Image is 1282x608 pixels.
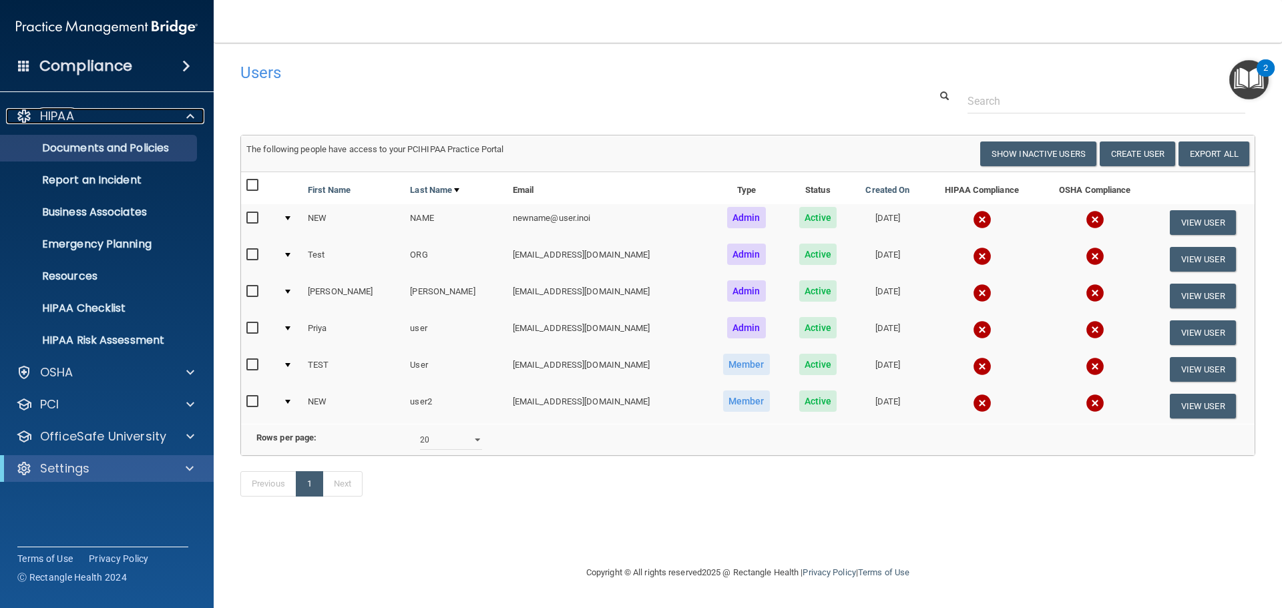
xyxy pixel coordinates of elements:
h4: Users [240,64,824,81]
button: View User [1170,284,1236,308]
p: Resources [9,270,191,283]
a: HIPAA [16,108,194,124]
button: View User [1170,247,1236,272]
button: Create User [1100,141,1175,166]
a: Privacy Policy [89,552,149,565]
span: Active [799,280,837,302]
th: Type [708,172,785,204]
td: [PERSON_NAME] [405,278,507,314]
button: View User [1170,357,1236,382]
td: User [405,351,507,388]
td: NEW [302,388,405,424]
td: NAME [405,204,507,241]
p: PCI [40,396,59,412]
button: Open Resource Center, 2 new notifications [1229,60,1269,99]
a: Created On [865,182,909,198]
td: [DATE] [851,241,925,278]
img: cross.ca9f0e7f.svg [973,357,992,376]
p: Emergency Planning [9,238,191,251]
td: newname@user.inoi [507,204,708,241]
th: Status [785,172,851,204]
h4: Compliance [39,57,132,75]
td: ORG [405,241,507,278]
a: Settings [16,461,194,477]
img: cross.ca9f0e7f.svg [1086,320,1104,339]
td: [EMAIL_ADDRESS][DOMAIN_NAME] [507,351,708,388]
img: cross.ca9f0e7f.svg [973,394,992,412]
span: Admin [727,280,766,302]
input: Search [968,89,1245,113]
img: cross.ca9f0e7f.svg [973,210,992,229]
td: user2 [405,388,507,424]
td: [EMAIL_ADDRESS][DOMAIN_NAME] [507,241,708,278]
p: OSHA [40,364,73,380]
span: Active [799,207,837,228]
td: [EMAIL_ADDRESS][DOMAIN_NAME] [507,314,708,351]
span: Admin [727,207,766,228]
p: HIPAA [40,108,74,124]
p: Documents and Policies [9,141,191,155]
td: Priya [302,314,405,351]
b: Rows per page: [256,432,316,442]
span: Admin [727,317,766,338]
th: Email [507,172,708,204]
td: [DATE] [851,388,925,424]
th: OSHA Compliance [1039,172,1150,204]
span: Active [799,244,837,265]
a: Export All [1179,141,1249,166]
a: OfficeSafe University [16,428,194,444]
a: OSHA [16,364,194,380]
td: Test [302,241,405,278]
a: Previous [240,471,296,497]
img: cross.ca9f0e7f.svg [1086,210,1104,229]
p: Report an Incident [9,174,191,187]
p: HIPAA Checklist [9,302,191,315]
img: cross.ca9f0e7f.svg [973,320,992,339]
span: Active [799,354,837,375]
button: View User [1170,320,1236,345]
img: PMB logo [16,14,198,41]
img: cross.ca9f0e7f.svg [1086,357,1104,376]
div: 2 [1263,68,1268,85]
div: Copyright © All rights reserved 2025 @ Rectangle Health | | [504,551,992,594]
span: Admin [727,244,766,265]
span: Active [799,317,837,338]
span: Active [799,390,837,412]
a: Terms of Use [17,552,73,565]
a: Next [323,471,363,497]
button: View User [1170,210,1236,235]
td: TEST [302,351,405,388]
a: First Name [308,182,351,198]
td: [DATE] [851,351,925,388]
td: [DATE] [851,278,925,314]
img: cross.ca9f0e7f.svg [973,284,992,302]
a: Last Name [410,182,459,198]
img: cross.ca9f0e7f.svg [1086,247,1104,266]
td: [EMAIL_ADDRESS][DOMAIN_NAME] [507,278,708,314]
td: [EMAIL_ADDRESS][DOMAIN_NAME] [507,388,708,424]
button: View User [1170,394,1236,418]
th: HIPAA Compliance [925,172,1039,204]
td: [DATE] [851,204,925,241]
p: Business Associates [9,206,191,219]
span: Member [723,354,770,375]
a: Terms of Use [858,567,909,577]
td: user [405,314,507,351]
p: HIPAA Risk Assessment [9,334,191,347]
span: The following people have access to your PCIHIPAA Practice Portal [246,144,504,154]
td: NEW [302,204,405,241]
button: Show Inactive Users [980,141,1096,166]
a: Privacy Policy [803,567,855,577]
span: Member [723,390,770,412]
td: [PERSON_NAME] [302,278,405,314]
span: Ⓒ Rectangle Health 2024 [17,571,127,584]
img: cross.ca9f0e7f.svg [1086,394,1104,412]
img: cross.ca9f0e7f.svg [1086,284,1104,302]
p: Settings [40,461,89,477]
img: cross.ca9f0e7f.svg [973,247,992,266]
p: OfficeSafe University [40,428,166,444]
a: 1 [296,471,323,497]
a: PCI [16,396,194,412]
td: [DATE] [851,314,925,351]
